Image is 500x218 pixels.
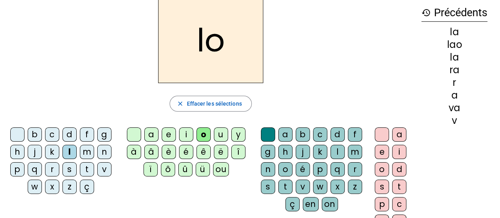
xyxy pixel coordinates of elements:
[296,145,310,159] div: j
[97,127,111,142] div: g
[62,180,77,194] div: z
[285,197,300,211] div: ç
[196,145,211,159] div: ê
[421,27,487,37] div: la
[214,127,228,142] div: u
[392,127,406,142] div: a
[421,116,487,125] div: v
[421,103,487,113] div: va
[62,145,77,159] div: l
[45,145,59,159] div: k
[296,180,310,194] div: v
[313,162,327,176] div: p
[231,127,245,142] div: y
[261,162,275,176] div: n
[144,145,158,159] div: â
[261,145,275,159] div: g
[421,78,487,87] div: r
[348,162,362,176] div: r
[278,127,292,142] div: a
[278,180,292,194] div: t
[62,127,77,142] div: d
[45,127,59,142] div: c
[178,162,192,176] div: û
[421,65,487,75] div: ra
[392,197,406,211] div: c
[214,145,228,159] div: ë
[179,127,193,142] div: i
[313,127,327,142] div: c
[348,127,362,142] div: f
[313,145,327,159] div: k
[392,180,406,194] div: t
[421,8,431,17] mat-icon: history
[375,180,389,194] div: s
[296,162,310,176] div: é
[10,145,25,159] div: h
[179,145,193,159] div: é
[28,180,42,194] div: w
[330,127,345,142] div: d
[421,4,487,22] h3: Précédents
[97,162,111,176] div: v
[143,162,158,176] div: ï
[348,145,362,159] div: m
[375,145,389,159] div: e
[392,145,406,159] div: i
[392,162,406,176] div: d
[421,91,487,100] div: a
[330,162,345,176] div: q
[170,96,251,112] button: Effacer les sélections
[28,145,42,159] div: j
[348,180,362,194] div: z
[213,162,229,176] div: ou
[80,127,94,142] div: f
[144,127,158,142] div: a
[127,145,141,159] div: à
[80,145,94,159] div: m
[162,145,176,159] div: è
[161,162,175,176] div: ô
[421,40,487,49] div: lao
[62,162,77,176] div: s
[375,197,389,211] div: p
[303,197,319,211] div: en
[313,180,327,194] div: w
[187,99,242,108] span: Effacer les sélections
[162,127,176,142] div: e
[330,145,345,159] div: l
[196,162,210,176] div: ü
[421,53,487,62] div: la
[231,145,245,159] div: î
[375,162,389,176] div: o
[45,162,59,176] div: r
[97,145,111,159] div: n
[45,180,59,194] div: x
[296,127,310,142] div: b
[10,162,25,176] div: p
[330,180,345,194] div: x
[80,180,94,194] div: ç
[80,162,94,176] div: t
[278,145,292,159] div: h
[196,127,211,142] div: o
[176,100,183,107] mat-icon: close
[28,162,42,176] div: q
[322,197,338,211] div: on
[278,162,292,176] div: o
[261,180,275,194] div: s
[28,127,42,142] div: b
